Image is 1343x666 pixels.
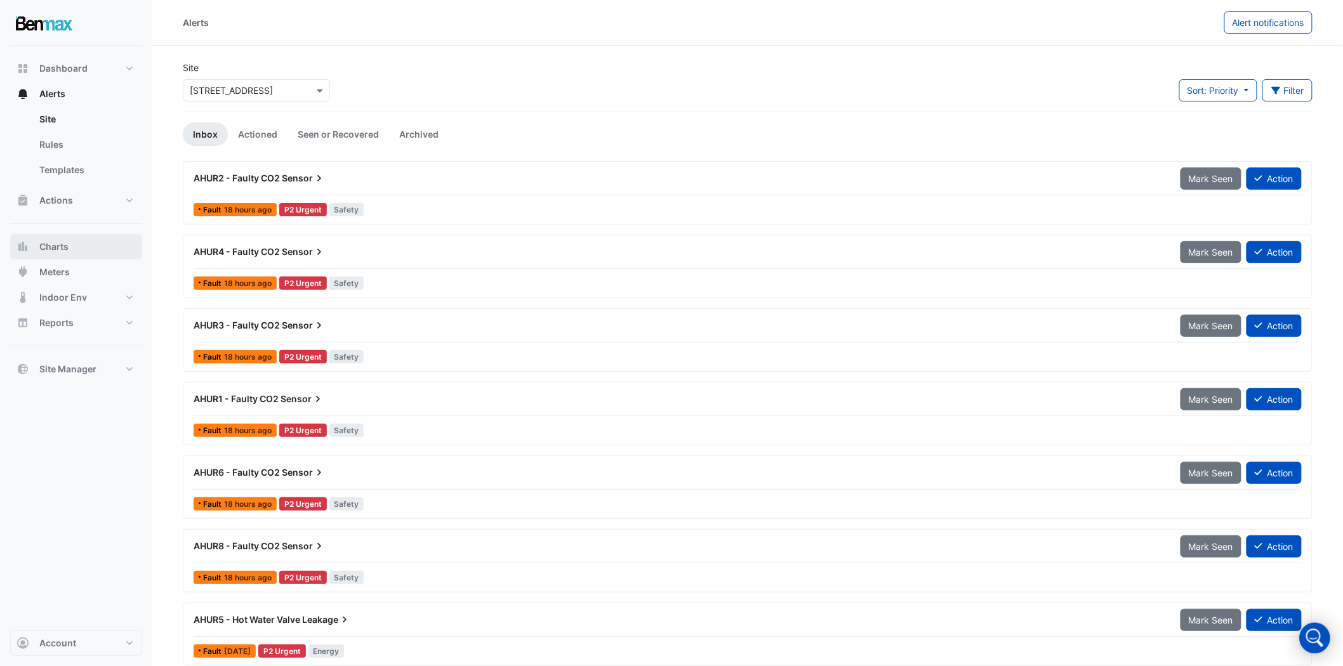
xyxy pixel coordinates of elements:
span: Fault [203,427,224,434]
span: Sort: Priority [1188,85,1239,96]
button: Mark Seen [1181,315,1241,337]
span: Meters [39,266,70,278]
button: Mark Seen [1181,388,1241,410]
label: Site [183,61,199,74]
button: Mark Seen [1181,462,1241,484]
span: AHUR1 - Faulty CO2 [194,393,279,404]
span: Sensor [282,540,326,552]
button: Mark Seen [1181,609,1241,631]
span: Sensor [282,245,326,258]
span: Safety [329,571,364,584]
span: Charts [39,240,69,253]
span: Safety [329,203,364,216]
button: Action [1247,388,1302,410]
span: Fault [203,500,224,508]
span: Mark Seen [1189,173,1233,184]
span: Tue 03-Jun-2025 19:00 AEST [224,646,251,656]
span: Actions [39,194,73,207]
span: Fault [203,280,224,287]
div: P2 Urgent [279,497,327,511]
button: Filter [1262,79,1313,101]
span: Indoor Env [39,291,87,304]
span: Thu 21-Aug-2025 19:17 AEST [224,205,272,214]
div: P2 Urgent [279,203,327,216]
span: AHUR2 - Faulty CO2 [194,173,280,183]
app-icon: Meters [17,266,29,278]
span: Safety [329,350,364,363]
a: Actioned [228,122,288,146]
span: AHUR5 - Hot Water Valve [194,614,300,625]
span: Energy [308,644,345,658]
span: Mark Seen [1189,615,1233,625]
button: Indoor Env [10,285,142,310]
app-icon: Site Manager [17,363,29,375]
span: Fault [203,648,224,655]
span: Thu 21-Aug-2025 19:01 AEST [224,499,272,509]
button: Sort: Priority [1179,79,1257,101]
span: Reports [39,317,74,329]
a: Rules [29,132,142,157]
span: Account [39,637,76,650]
span: AHUR6 - Faulty CO2 [194,467,280,478]
button: Charts [10,234,142,259]
app-icon: Charts [17,240,29,253]
a: Archived [389,122,449,146]
span: Thu 21-Aug-2025 19:01 AEST [224,278,272,288]
app-icon: Dashboard [17,62,29,75]
span: Leakage [302,613,351,626]
div: P2 Urgent [279,277,327,290]
span: Dashboard [39,62,88,75]
span: Mark Seen [1189,320,1233,331]
span: Sensor [282,319,326,332]
button: Action [1247,609,1302,631]
button: Dashboard [10,56,142,81]
span: AHUR3 - Faulty CO2 [194,320,280,330]
span: AHUR4 - Faulty CO2 [194,246,280,257]
a: Inbox [183,122,228,146]
span: Safety [329,277,364,290]
div: P2 Urgent [279,571,327,584]
span: AHUR8 - Faulty CO2 [194,540,280,551]
span: Mark Seen [1189,541,1233,552]
div: Open Intercom Messenger [1300,623,1330,653]
span: Site Manager [39,363,96,375]
button: Reports [10,310,142,336]
span: Alerts [39,88,65,100]
button: Mark Seen [1181,241,1241,263]
span: Thu 21-Aug-2025 19:01 AEST [224,426,272,435]
span: Safety [329,497,364,511]
button: Mark Seen [1181,535,1241,558]
span: Thu 21-Aug-2025 19:01 AEST [224,573,272,582]
app-icon: Reports [17,317,29,329]
a: Templates [29,157,142,183]
div: Alerts [10,107,142,188]
button: Action [1247,462,1302,484]
button: Action [1247,315,1302,337]
div: Alerts [183,16,209,29]
app-icon: Actions [17,194,29,207]
span: Mark Seen [1189,247,1233,258]
span: Sensor [281,393,324,405]
button: Action [1247,535,1302,558]
span: Safety [329,424,364,437]
div: P2 Urgent [279,424,327,437]
span: Mark Seen [1189,394,1233,405]
span: Thu 21-Aug-2025 19:01 AEST [224,352,272,362]
button: Meters [10,259,142,285]
div: P2 Urgent [258,644,306,658]
button: Action [1247,167,1302,190]
app-icon: Indoor Env [17,291,29,304]
button: Alerts [10,81,142,107]
button: Action [1247,241,1302,263]
span: Mark Seen [1189,467,1233,478]
a: Site [29,107,142,132]
div: P2 Urgent [279,350,327,363]
button: Actions [10,188,142,213]
app-icon: Alerts [17,88,29,100]
span: Fault [203,206,224,214]
span: Alert notifications [1233,17,1304,28]
span: Fault [203,353,224,361]
button: Account [10,630,142,656]
button: Site Manager [10,356,142,382]
a: Seen or Recovered [288,122,389,146]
